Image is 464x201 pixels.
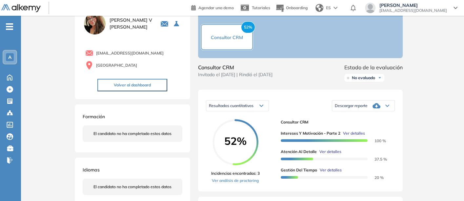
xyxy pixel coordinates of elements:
span: No evaluado [352,75,375,80]
span: Formación [83,114,105,120]
span: Ver detalles [343,130,365,136]
span: [GEOGRAPHIC_DATA] [96,62,137,68]
button: Onboarding [275,1,308,15]
img: arrow [333,7,337,9]
span: Resultados cuantitativos [209,103,253,108]
span: Intereses y Motivación - Parte 2 [281,130,340,136]
span: 52% [212,136,258,146]
span: Agendar una demo [198,5,234,10]
span: Invitado el [DATE] | Rindió el [DATE] [198,71,272,78]
span: [PERSON_NAME] V [PERSON_NAME] [110,17,152,31]
span: [EMAIL_ADDRESS][DOMAIN_NAME] [379,8,447,13]
span: Tutoriales [252,5,270,10]
span: Consultor CRM [198,63,272,71]
span: Onboarding [286,5,308,10]
img: PROFILE_MENU_LOGO_USER [83,11,107,36]
a: Ver análisis de proctoring [211,178,260,184]
span: Descargar reporte [335,103,368,108]
span: 100 % [367,138,386,143]
button: Volver al dashboard [97,79,167,91]
span: [PERSON_NAME] [379,3,447,8]
span: Incidencias encontradas: 3 [211,170,260,176]
i: - [6,26,13,27]
span: Consultor CRM [211,34,243,40]
span: 20 % [367,175,384,180]
span: Consultor CRM [281,119,390,125]
span: Gestión del Tiempo [281,167,317,173]
span: El candidato no ha completado estos datos [93,131,171,137]
span: A [8,55,11,60]
span: El candidato no ha completado estos datos [93,184,171,190]
button: Ver detalles [340,130,365,136]
span: 52% [241,21,255,33]
a: Agendar una demo [191,3,234,11]
img: Logo [1,4,41,12]
span: 37.5 % [367,157,387,162]
span: Idiomas [83,167,100,173]
span: Ver detalles [319,149,341,155]
img: Ícono de flecha [378,76,382,80]
span: [EMAIL_ADDRESS][DOMAIN_NAME] [96,50,164,56]
span: Ver detalles [320,167,342,173]
span: Estado de la evaluación [344,63,403,71]
span: ES [326,5,331,11]
button: Ver detalles [317,167,342,173]
button: Ver detalles [317,149,341,155]
img: world [315,4,323,12]
span: Atención al detalle [281,149,317,155]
